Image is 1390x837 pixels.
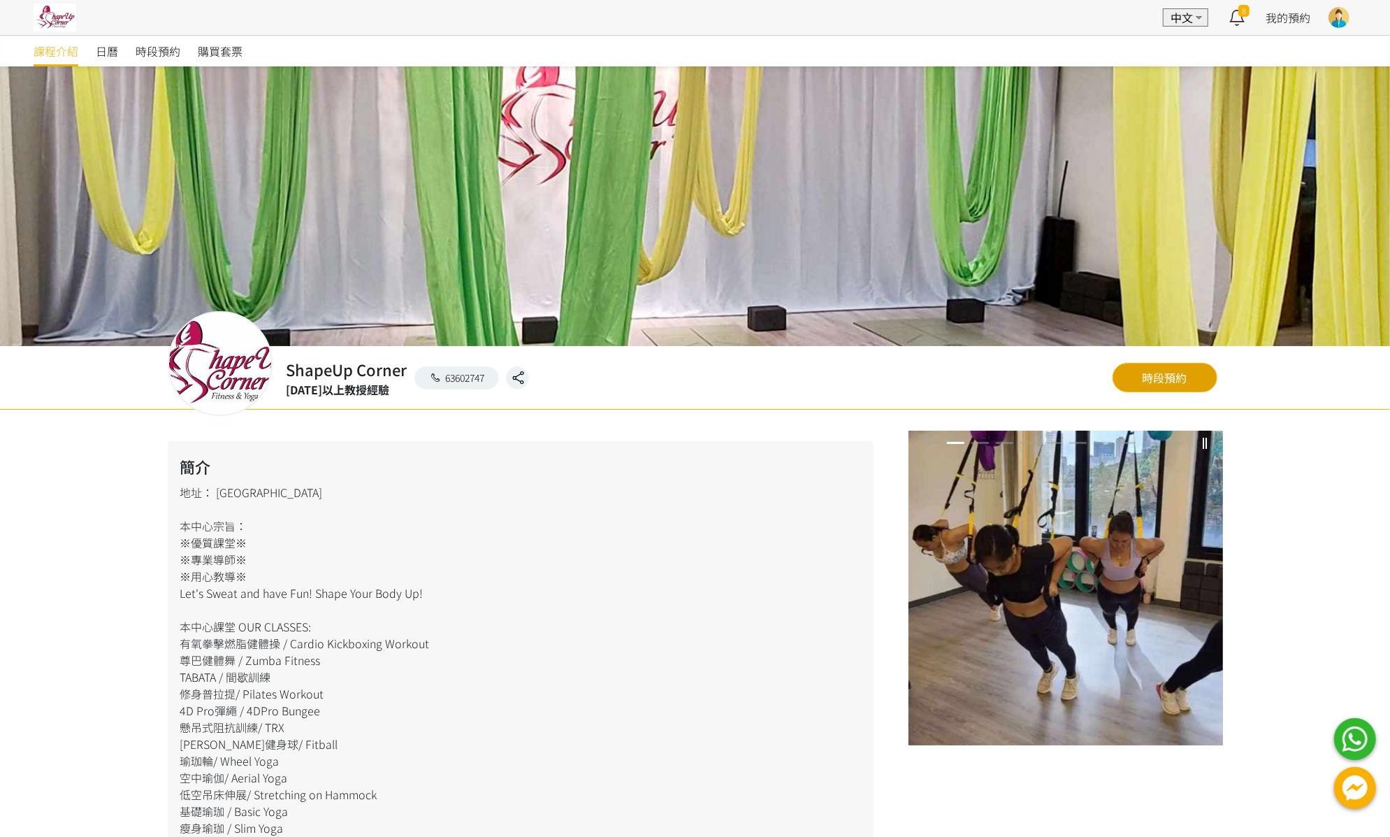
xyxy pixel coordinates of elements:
span: 時段預約 [136,43,180,59]
img: pwrjsa6bwyY3YIpa3AKFwK20yMmKifvYlaMXwTp1.jpg [34,3,76,31]
a: 時段預約 [1113,363,1217,392]
span: 課程介紹 [34,43,78,59]
a: 時段預約 [136,36,180,66]
h2: ShapeUp Corner [287,358,407,381]
span: 8 [1238,5,1250,17]
a: 日曆 [96,36,118,66]
span: 購買套票 [198,43,242,59]
a: 購買套票 [198,36,242,66]
h2: 簡介 [180,455,861,478]
a: 課程介紹 [34,36,78,66]
a: 63602747 [414,366,500,389]
div: [DATE]以上教授經驗 [287,381,407,398]
a: 我的預約 [1266,9,1310,26]
span: 日曆 [96,43,118,59]
img: IH3ZkEslrfxi0RISOiiYk7dEzcM0ZhKmE0rcYd7N.jpg [908,431,1223,745]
